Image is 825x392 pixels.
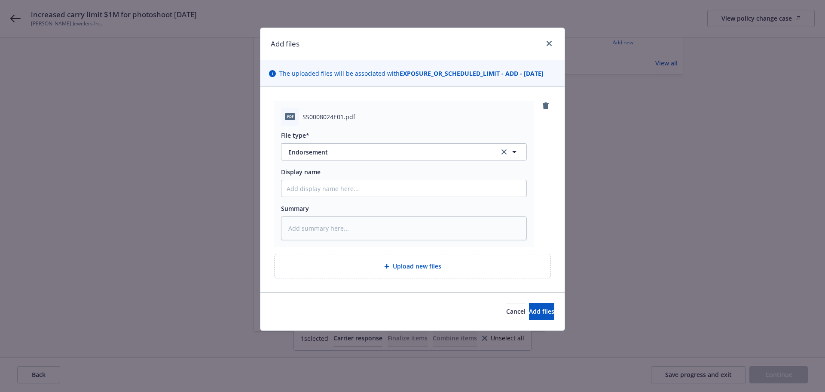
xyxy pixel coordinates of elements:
span: Endorsement [288,148,487,157]
span: Cancel [506,307,526,315]
span: Display name [281,168,321,176]
span: The uploaded files will be associated with [279,69,544,78]
div: Upload new files [274,254,551,278]
h1: Add files [271,38,299,49]
input: Add display name here... [281,180,526,197]
span: Upload new files [393,262,441,271]
a: close [544,38,554,49]
a: remove [541,101,551,111]
span: pdf [285,113,295,120]
a: clear selection [499,147,509,157]
button: Add files [529,303,554,320]
button: Cancel [506,303,526,320]
strong: EXPOSURE_OR_SCHEDULED_LIMIT - ADD - [DATE] [400,69,544,77]
span: SS0008024E01.pdf [302,112,355,121]
span: Add files [529,307,554,315]
span: Summary [281,204,309,213]
span: File type* [281,131,309,139]
button: Endorsementclear selection [281,143,527,161]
